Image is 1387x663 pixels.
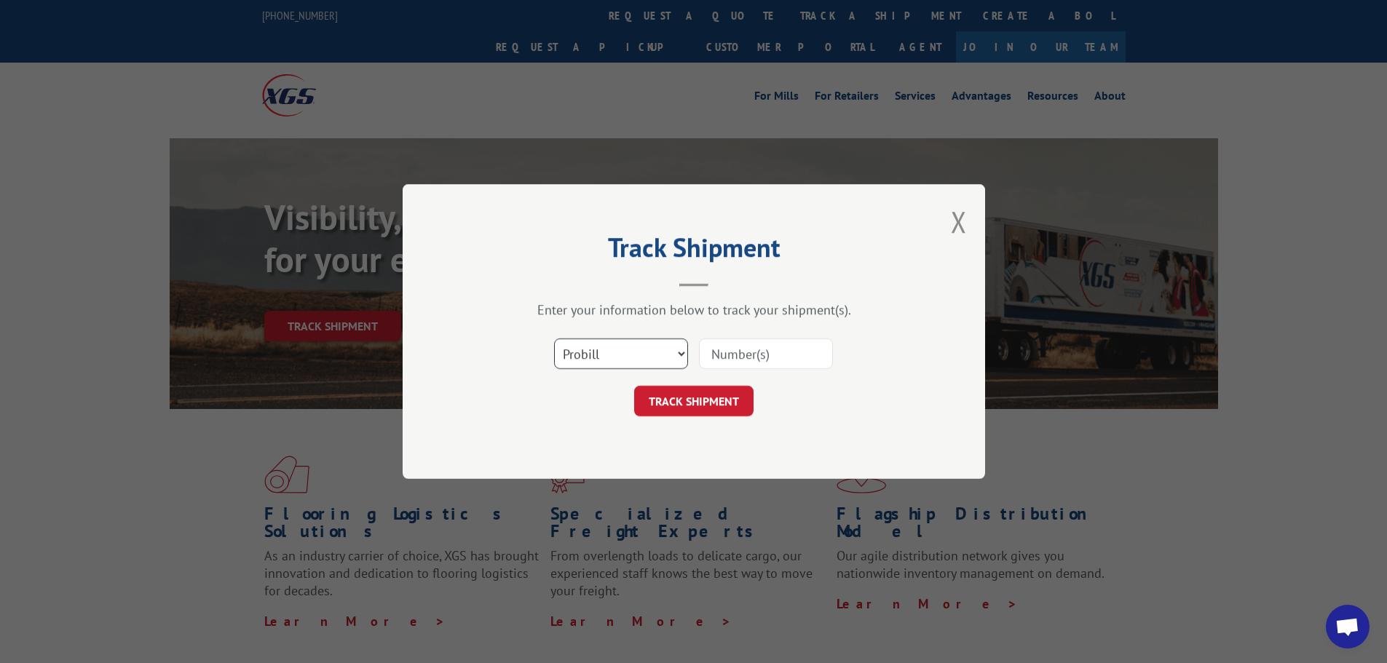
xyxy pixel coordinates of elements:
button: Close modal [951,202,967,241]
h2: Track Shipment [475,237,912,265]
div: Open chat [1326,605,1370,648]
input: Number(s) [699,338,833,369]
div: Enter your information below to track your shipment(s). [475,301,912,318]
button: TRACK SHIPMENT [634,386,754,416]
